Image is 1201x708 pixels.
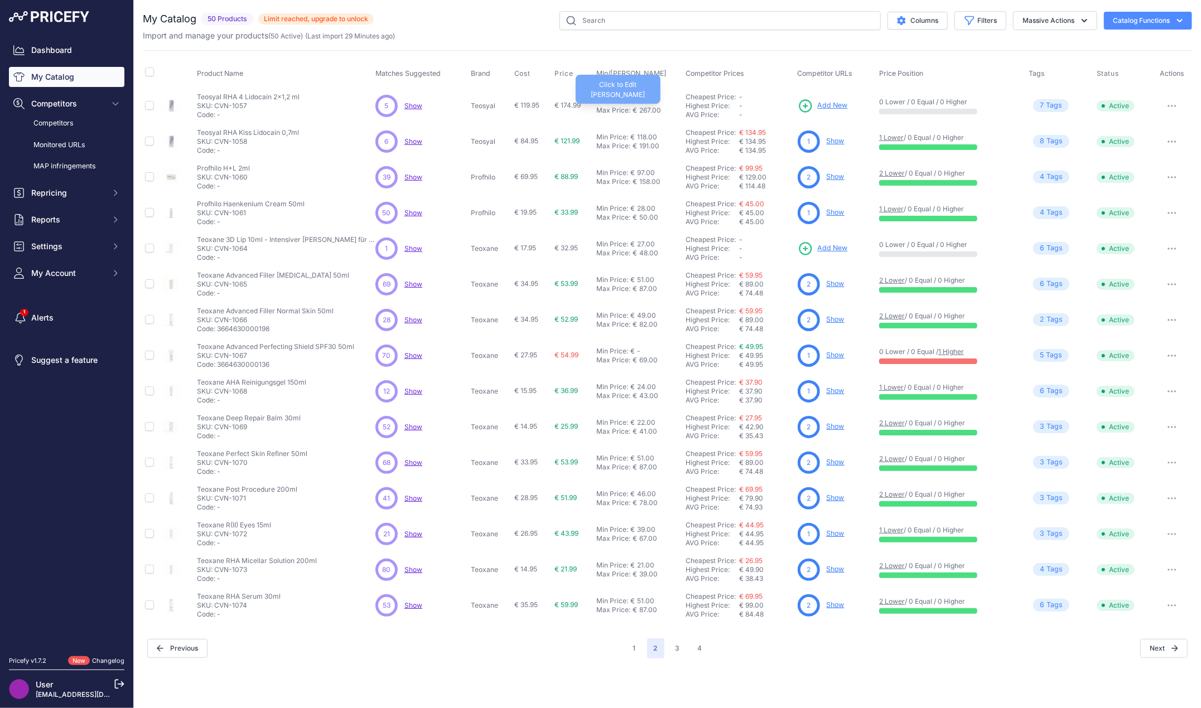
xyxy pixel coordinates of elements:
button: My Account [9,263,124,283]
div: € [633,177,638,186]
a: Show [827,351,845,359]
a: € 69.95 [740,485,763,493]
a: Cheapest Price: [686,271,736,279]
div: Min Price: [597,275,629,284]
a: € 49.95 [740,342,764,351]
a: € 37.90 [740,378,763,386]
div: Min Price: [597,204,629,213]
span: 2 [807,315,811,325]
a: Alerts [9,308,124,328]
p: Code: - [197,289,349,298]
p: Teoxane Advanced Filler Normal Skin 50ml [197,307,334,316]
p: Code: - [197,253,375,262]
a: Cheapest Price: [686,342,736,351]
a: Show [404,137,422,146]
div: Max Price: [597,213,631,222]
button: Filters [954,11,1006,30]
a: Show [827,208,845,216]
a: Monitored URLs [9,135,124,155]
input: Search [559,11,881,30]
button: Previous [147,639,208,658]
span: Show [404,208,422,217]
a: Show [827,493,845,502]
a: Show [404,101,422,110]
div: Max Price: [597,177,631,186]
div: € [631,311,635,320]
p: Code: - [197,110,300,119]
a: Cheapest Price: [686,235,736,244]
span: € 19.95 [514,208,537,216]
div: € [631,240,635,249]
span: Tag [1033,135,1069,148]
a: Suggest a feature [9,350,124,370]
span: Tag [1033,99,1069,112]
p: Code: 3664630000198 [197,324,334,333]
div: 267.00 [638,106,662,115]
span: 2 [807,172,811,182]
a: Cheapest Price: [686,164,736,172]
a: Show [404,423,422,431]
div: Min Price: [597,240,629,249]
span: Show [404,387,422,395]
span: - [740,244,743,253]
div: € [633,106,638,115]
div: Min Price: [597,311,629,320]
div: AVG Price: [686,217,740,226]
span: - [740,235,743,244]
a: Cheapest Price: [686,485,736,493]
div: 51.00 [635,275,655,284]
p: Teoxane [471,280,510,289]
p: Teoxane 3D Lip 10ml - Intensiver [PERSON_NAME] für Ihre Lippen [197,235,375,244]
a: 2 Lower [879,561,905,570]
a: Changelog [92,657,124,665]
span: Show [404,458,422,467]
span: € 119.95 [514,101,539,109]
a: Show [827,315,845,323]
span: Competitor Prices [686,69,745,77]
a: Cheapest Price: [686,521,736,529]
div: € [631,168,635,177]
div: 118.00 [635,133,658,142]
button: Go to page 3 [669,638,687,658]
a: Show [404,244,422,253]
a: Cheapest Price: [686,128,736,137]
a: Show [404,316,422,324]
div: € [633,213,638,222]
span: Reports [31,214,104,225]
span: Active [1097,314,1135,326]
span: (Last import 29 Minutes ago) [305,32,395,40]
span: My Account [31,268,104,279]
p: Teosyal [471,101,510,110]
a: Show [404,565,422,574]
span: € 129.00 [740,173,767,181]
a: Show [827,600,845,609]
span: 69 [383,279,390,289]
p: Teosyal RHA 4 Lidocain 2x1,2 ml [197,93,300,101]
a: [EMAIL_ADDRESS][DOMAIN_NAME] [36,690,152,699]
a: € 26.95 [740,556,763,565]
span: Add New [818,243,848,254]
span: Show [404,351,422,360]
a: 50 Active [271,32,301,40]
a: Cheapest Price: [686,200,736,208]
a: Cheapest Price: [686,307,736,315]
div: Max Price: [597,320,631,329]
span: € 88.99 [554,172,578,181]
a: Cheapest Price: [686,449,736,458]
span: 6 [1040,279,1044,289]
span: Active [1097,279,1135,290]
span: Active [1097,207,1135,219]
a: Cheapest Price: [686,556,736,565]
span: € 45.00 [740,208,765,217]
img: Pricefy Logo [9,11,89,22]
p: 0 Lower / 0 Equal / 0 Higher [879,240,1017,249]
span: 2 [807,279,811,289]
h2: My Catalog [143,11,196,27]
p: / 0 Equal / 0 Higher [879,133,1017,142]
p: 0 Lower / 0 Equal / 0 Higher [879,98,1017,106]
div: Highest Price: [686,173,740,182]
span: Active [1097,172,1135,183]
